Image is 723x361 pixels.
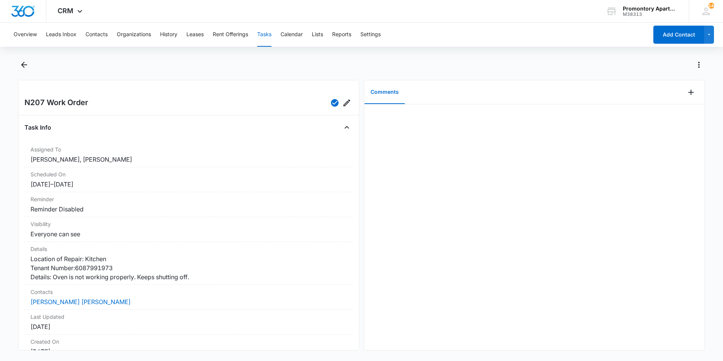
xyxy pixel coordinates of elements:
div: Assigned To[PERSON_NAME], [PERSON_NAME] [24,142,353,167]
button: Add Comment [685,86,697,98]
div: DetailsLocation of Repair: Kitchen Tenant Number:6087991973 Details: Oven is not working properly... [24,242,353,285]
div: notifications count [708,3,714,9]
button: Actions [693,59,705,71]
div: ReminderReminder Disabled [24,192,353,217]
dt: Scheduled On [31,170,347,178]
button: Comments [365,81,405,104]
dt: Assigned To [31,145,347,153]
button: Edit [341,97,353,109]
div: Contacts[PERSON_NAME] [PERSON_NAME] [24,285,353,310]
span: 140 [708,3,714,9]
dt: Created On [31,338,347,346]
button: Leases [186,23,204,47]
button: Overview [14,23,37,47]
button: Close [341,121,353,133]
dt: Details [31,245,347,253]
button: Lists [312,23,323,47]
dt: Last Updated [31,313,347,321]
h4: Task Info [24,123,51,132]
span: CRM [58,7,73,15]
dd: [DATE] [31,347,347,356]
button: Calendar [281,23,303,47]
div: Scheduled On[DATE]–[DATE] [24,167,353,192]
dt: Visibility [31,220,347,228]
dd: Reminder Disabled [31,205,347,214]
button: History [160,23,177,47]
button: Contacts [85,23,108,47]
div: account name [623,6,678,12]
div: VisibilityEveryone can see [24,217,353,242]
div: Created On[DATE] [24,335,353,359]
dd: Everyone can see [31,229,347,239]
button: Add Contact [653,26,704,44]
dd: [PERSON_NAME], [PERSON_NAME] [31,155,347,164]
a: [PERSON_NAME] [PERSON_NAME] [31,298,131,306]
button: Leads Inbox [46,23,76,47]
dd: [DATE] – [DATE] [31,180,347,189]
dd: Location of Repair: Kitchen Tenant Number:6087991973 Details: Oven is not working properly. Keeps... [31,254,347,281]
button: Reports [332,23,351,47]
div: Last Updated[DATE] [24,310,353,335]
button: Rent Offerings [213,23,248,47]
button: Organizations [117,23,151,47]
h2: N207 Work Order [24,97,88,109]
button: Tasks [257,23,272,47]
dd: [DATE] [31,322,347,331]
dt: Contacts [31,288,347,296]
div: account id [623,12,678,17]
button: Back [18,59,30,71]
button: Settings [360,23,381,47]
dt: Reminder [31,195,347,203]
